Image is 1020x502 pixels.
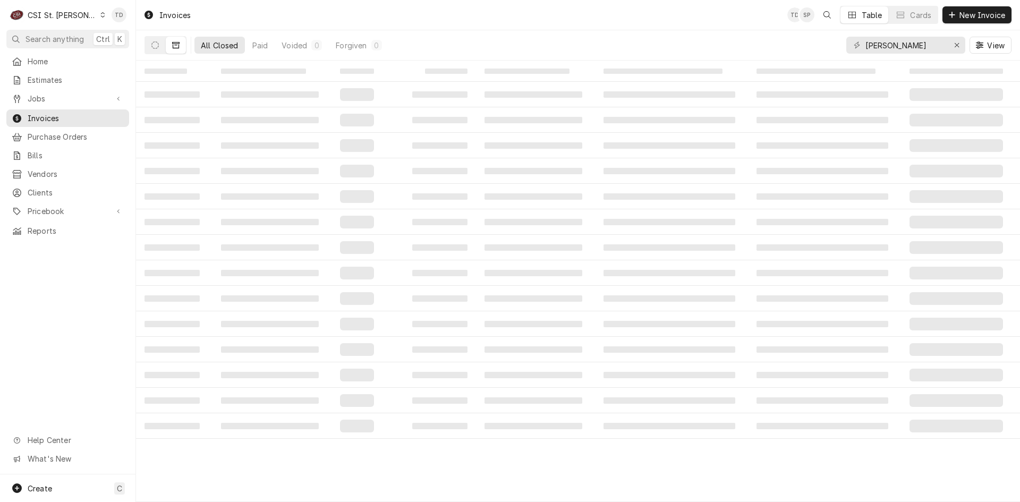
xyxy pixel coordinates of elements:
button: Search anythingCtrlK [6,30,129,48]
span: K [117,33,122,45]
div: Table [862,10,882,21]
span: ‌ [756,423,888,429]
input: Keyword search [865,37,945,54]
span: ‌ [221,142,319,149]
span: ‌ [603,270,735,276]
span: ‌ [484,142,582,149]
span: ‌ [144,91,200,98]
span: ‌ [412,193,467,200]
div: CSI St. Louis's Avatar [10,7,24,22]
span: Create [28,484,52,493]
span: ‌ [756,117,888,123]
span: ‌ [412,117,467,123]
span: ‌ [340,267,374,279]
div: TD [787,7,802,22]
span: Ctrl [96,33,110,45]
span: ‌ [909,420,1003,432]
span: ‌ [221,372,319,378]
span: ‌ [484,346,582,353]
span: ‌ [340,165,374,177]
span: ‌ [144,69,187,74]
a: Purchase Orders [6,128,129,146]
span: ‌ [484,423,582,429]
a: Home [6,53,129,70]
span: ‌ [909,318,1003,330]
div: C [10,7,24,22]
span: ‌ [221,69,306,74]
a: Clients [6,184,129,201]
span: ‌ [340,394,374,407]
span: ‌ [603,423,735,429]
span: ‌ [756,372,888,378]
span: ‌ [340,292,374,305]
span: ‌ [603,91,735,98]
span: ‌ [909,216,1003,228]
span: ‌ [484,397,582,404]
span: Estimates [28,74,124,86]
span: ‌ [221,346,319,353]
span: ‌ [756,142,888,149]
span: ‌ [221,295,319,302]
span: Pricebook [28,206,108,217]
div: Forgiven [336,40,367,51]
span: ‌ [144,423,200,429]
span: ‌ [412,142,467,149]
span: ‌ [909,343,1003,356]
span: ‌ [144,295,200,302]
span: ‌ [756,219,888,225]
span: ‌ [603,244,735,251]
span: Vendors [28,168,124,180]
span: C [117,483,122,494]
span: ‌ [144,193,200,200]
span: ‌ [484,321,582,327]
span: ‌ [909,267,1003,279]
span: ‌ [603,219,735,225]
span: Reports [28,225,124,236]
span: ‌ [603,295,735,302]
span: ‌ [756,168,888,174]
a: Go to Jobs [6,90,129,107]
span: ‌ [221,117,319,123]
span: ‌ [144,397,200,404]
span: ‌ [144,321,200,327]
div: Cards [910,10,931,21]
div: SP [800,7,814,22]
span: ‌ [756,295,888,302]
span: ‌ [340,69,374,74]
span: ‌ [603,397,735,404]
span: ‌ [412,295,467,302]
span: What's New [28,453,123,464]
span: View [985,40,1007,51]
span: ‌ [603,321,735,327]
span: Purchase Orders [28,131,124,142]
span: Jobs [28,93,108,104]
a: Go to Pricebook [6,202,129,220]
div: TD [112,7,126,22]
span: ‌ [484,270,582,276]
div: Shelley Politte's Avatar [800,7,814,22]
span: ‌ [909,394,1003,407]
span: ‌ [603,117,735,123]
span: ‌ [484,91,582,98]
span: ‌ [340,318,374,330]
span: ‌ [221,193,319,200]
span: ‌ [221,423,319,429]
span: ‌ [909,292,1003,305]
span: ‌ [340,190,374,203]
span: ‌ [144,117,200,123]
span: ‌ [603,346,735,353]
span: ‌ [144,142,200,149]
span: ‌ [340,216,374,228]
span: ‌ [603,69,722,74]
span: New Invoice [957,10,1007,21]
span: ‌ [756,193,888,200]
span: ‌ [412,91,467,98]
span: Help Center [28,435,123,446]
span: ‌ [756,91,888,98]
span: Clients [28,187,124,198]
span: ‌ [412,346,467,353]
table: All Closed Invoices List Loading [136,61,1020,502]
div: 0 [373,40,380,51]
span: ‌ [221,168,319,174]
span: ‌ [221,219,319,225]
